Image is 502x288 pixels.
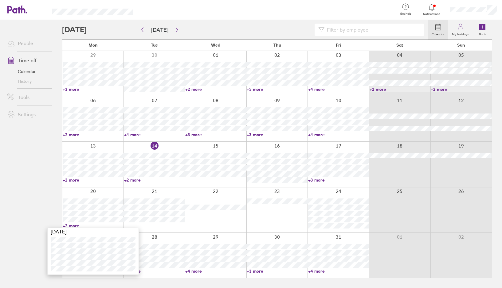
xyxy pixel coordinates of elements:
label: Book [475,31,490,36]
input: Filter by employee [324,24,421,36]
a: +2 more [124,268,185,274]
span: Sat [396,43,403,48]
a: +3 more [247,132,308,137]
a: People [2,37,52,49]
a: +2 more [124,177,185,183]
a: +2 more [431,86,492,92]
a: +2 more [370,86,430,92]
span: Tue [151,43,158,48]
button: [DATE] [146,25,173,35]
a: My holidays [448,20,473,40]
div: [DATE] [48,228,139,235]
span: Fri [336,43,341,48]
a: +4 more [308,268,369,274]
a: +4 more [185,268,246,274]
a: +3 more [247,268,308,274]
a: +2 more [185,86,246,92]
a: Settings [2,108,52,121]
a: Tools [2,91,52,103]
label: My holidays [448,31,473,36]
span: Thu [273,43,281,48]
a: Calendar [2,67,52,76]
label: Calendar [428,31,448,36]
a: +2 more [63,223,124,228]
a: +3 more [63,86,124,92]
a: Notifications [422,3,442,16]
a: +2 more [63,132,124,137]
a: Calendar [428,20,448,40]
a: Time off [2,54,52,67]
span: Sun [457,43,465,48]
a: Book [473,20,492,40]
a: +4 more [308,132,369,137]
a: +3 more [185,132,246,137]
a: +3 more [308,177,369,183]
span: Mon [88,43,98,48]
a: History [2,76,52,86]
a: +2 more [63,177,124,183]
span: Notifications [422,12,442,16]
span: Wed [211,43,220,48]
a: +4 more [124,132,185,137]
span: Get help [396,12,416,16]
a: +5 more [247,86,308,92]
a: +4 more [308,86,369,92]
